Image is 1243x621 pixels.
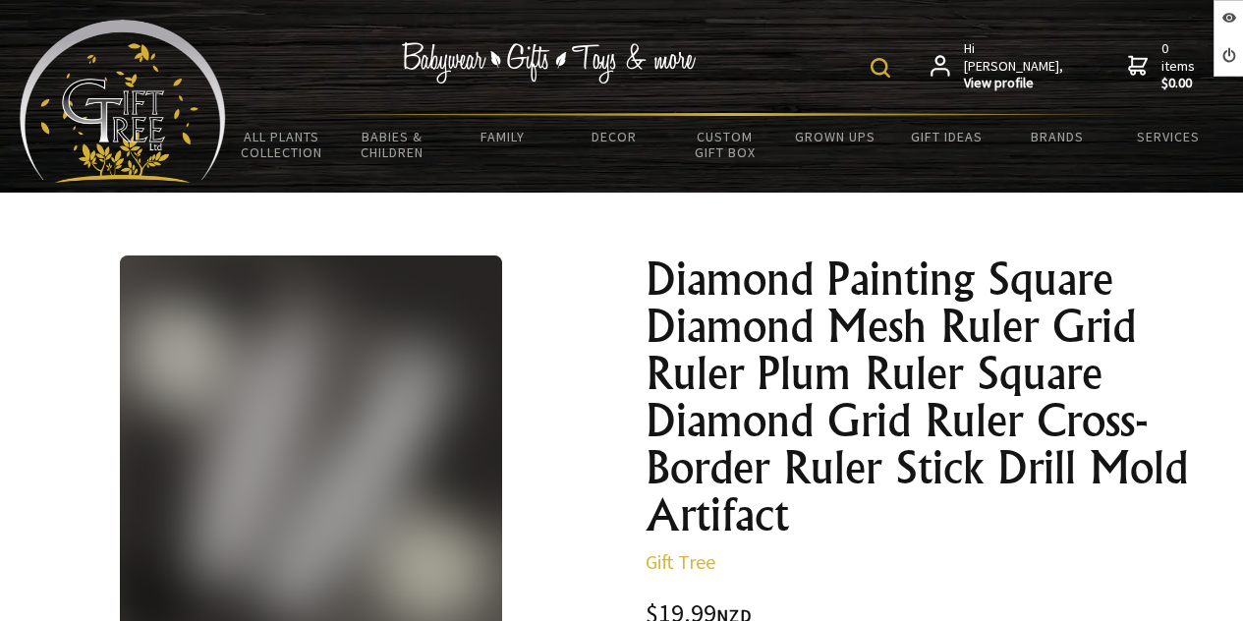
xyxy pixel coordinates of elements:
h1: Diamond Painting Square Diamond Mesh Ruler Grid Ruler Plum Ruler Square Diamond Grid Ruler Cross-... [646,255,1219,538]
span: 0 items [1161,39,1199,92]
a: Brands [1001,116,1112,157]
a: Hi [PERSON_NAME],View profile [931,40,1065,92]
img: Babywear - Gifts - Toys & more [401,42,696,84]
strong: $0.00 [1161,75,1199,92]
a: Family [448,116,559,157]
img: Babyware - Gifts - Toys and more... [20,20,226,183]
a: Services [1112,116,1223,157]
a: Decor [558,116,669,157]
a: Grown Ups [780,116,891,157]
a: Gift Ideas [891,116,1002,157]
img: product search [871,58,890,78]
a: Custom Gift Box [669,116,780,173]
strong: View profile [964,75,1065,92]
span: Hi [PERSON_NAME], [964,40,1065,92]
a: All Plants Collection [226,116,337,173]
a: 0 items$0.00 [1128,40,1199,92]
a: Babies & Children [337,116,448,173]
a: Gift Tree [646,549,715,574]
